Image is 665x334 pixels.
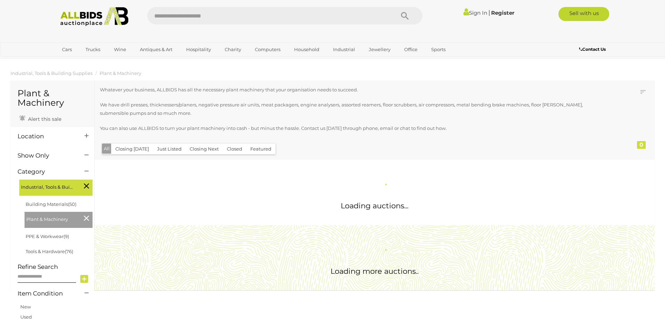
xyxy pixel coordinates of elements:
[153,144,186,154] button: Just Listed
[20,304,31,309] a: New
[18,264,93,270] h4: Refine Search
[558,7,609,21] a: Sell with us
[328,44,360,55] a: Industrial
[100,124,598,132] p: You can also use ALLBIDS to turn your plant machinery into cash - but minus the hassle. Contact u...
[21,181,74,191] span: Industrial, Tools & Building Supplies
[220,44,246,55] a: Charity
[56,7,133,26] img: Allbids.com.au
[364,44,395,55] a: Jewellery
[26,214,79,223] span: Plant & Machinery
[488,9,490,16] span: |
[400,44,422,55] a: Office
[579,47,606,52] b: Contact Us
[135,44,177,55] a: Antiques & Art
[637,141,646,149] div: 0
[463,9,487,16] a: Sign In
[81,44,105,55] a: Trucks
[341,201,408,210] span: Loading auctions...
[26,116,61,122] span: Alert this sale
[111,144,153,154] button: Closing [DATE]
[182,44,216,55] a: Hospitality
[57,55,116,67] a: [GEOGRAPHIC_DATA]
[427,44,450,55] a: Sports
[18,89,87,108] h1: Plant & Machinery
[109,44,131,55] a: Wine
[100,101,598,117] p: We have drill presses, thicknessers/planers, negative pressure air units, meat packagers, engine ...
[331,267,419,276] span: Loading more auctions..
[18,290,74,297] h4: Item Condition
[26,201,76,207] a: Building Materials(50)
[20,314,32,320] a: Used
[18,152,74,159] h4: Show Only
[290,44,324,55] a: Household
[387,7,422,25] button: Search
[18,113,63,124] a: Alert this sale
[26,249,73,254] a: Tools & Hardware(76)
[11,70,93,76] a: Industrial, Tools & Building Supplies
[18,168,74,175] h4: Category
[185,144,223,154] button: Closing Next
[102,144,111,154] button: All
[579,46,608,53] a: Contact Us
[491,9,514,16] a: Register
[65,249,73,254] span: (76)
[100,70,141,76] a: Plant & Machinery
[18,133,74,140] h4: Location
[26,234,69,239] a: PPE & Workwear(9)
[100,86,598,94] p: Whatever your business, ALLBIDS has all the necessary plant machinery that your organisation need...
[63,234,69,239] span: (9)
[68,201,76,207] span: (50)
[223,144,246,154] button: Closed
[246,144,276,154] button: Featured
[57,44,76,55] a: Cars
[250,44,285,55] a: Computers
